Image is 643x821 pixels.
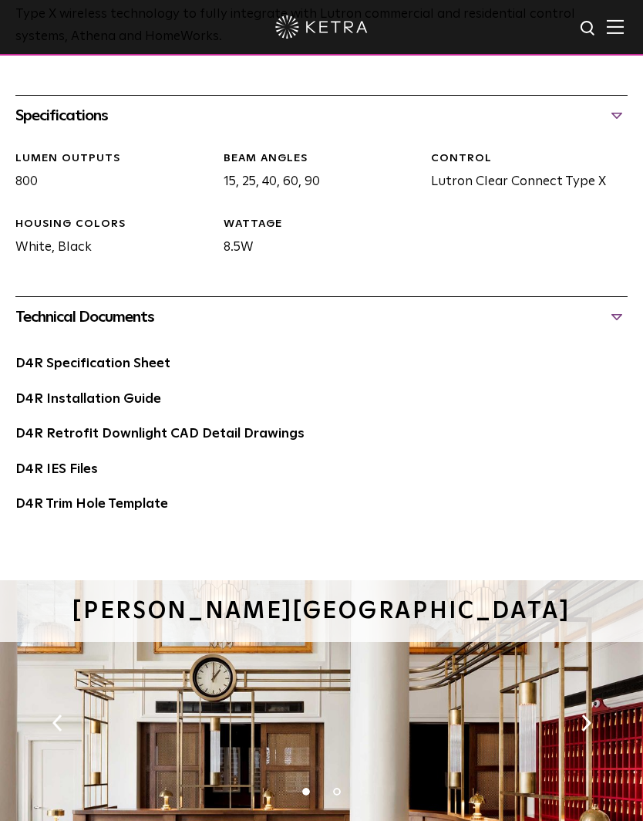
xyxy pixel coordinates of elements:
[4,217,212,259] div: White, Black
[15,498,168,511] a: D4R Trim Hole Template
[224,151,420,167] div: Beam Angles
[49,713,65,733] button: Previous
[419,151,628,194] div: Lutron Clear Connect Type X
[15,463,98,476] a: D4R IES Files
[578,713,594,733] button: Next
[15,305,628,329] div: Technical Documents
[4,151,212,194] div: 800
[607,19,624,34] img: Hamburger%20Nav.svg
[15,103,628,128] div: Specifications
[15,151,212,167] div: LUMEN OUTPUTS
[15,393,161,406] a: D4R Installation Guide
[333,788,341,796] button: 2
[212,151,420,194] div: 15, 25, 40, 60, 90
[302,788,310,796] button: 1
[275,15,368,39] img: ketra-logo-2019-white
[15,427,305,441] a: D4R Retrofit Downlight CAD Detail Drawings
[15,217,212,232] div: HOUSING COLORS
[431,151,628,167] div: CONTROL
[224,217,420,232] div: WATTAGE
[15,357,170,370] a: D4R Specification Sheet
[579,19,598,39] img: search icon
[212,217,420,259] div: 8.5W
